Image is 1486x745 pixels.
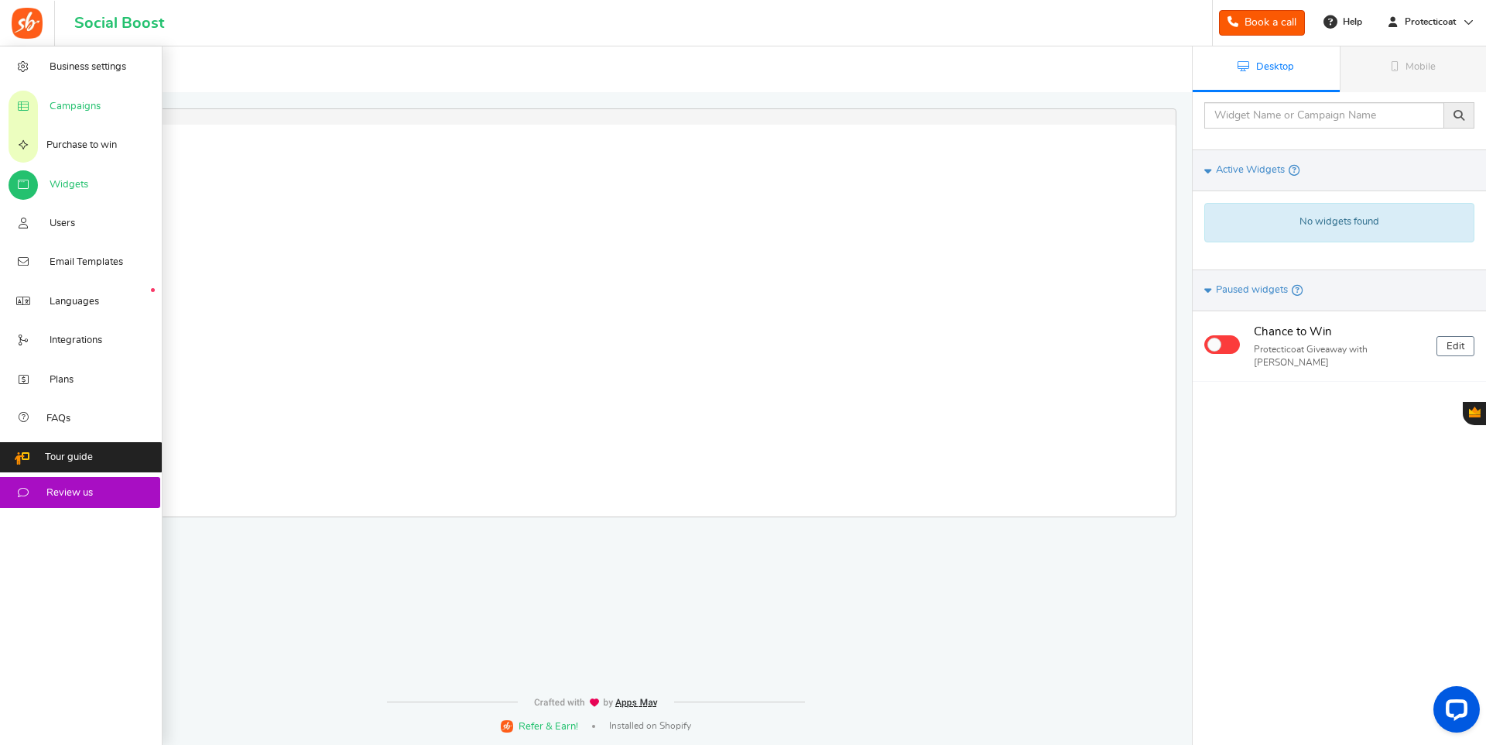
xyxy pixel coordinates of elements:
a: Desktop [1193,46,1340,92]
span: Languages [50,295,99,309]
p: Protecticoat Giveaway with [PERSON_NAME] [1254,343,1425,369]
span: Gratisfaction [1469,407,1481,417]
span: Widgets [50,178,88,192]
input: Widget Name or Campaign Name [1204,102,1444,129]
span: Campaign's widget is showing on your website [1289,162,1299,179]
a: Edit [1436,336,1474,356]
a: Refer & Earn! [501,719,578,733]
span: Desktop [1256,62,1294,72]
span: Plans [50,373,74,387]
h4: Chance to Win [1254,323,1425,342]
div: No widgets found [1204,203,1474,242]
em: New [151,288,155,292]
span: Campaigns [50,100,101,114]
span: Active Widgets [1216,163,1285,177]
span: | [592,725,595,728]
span: Widget is not showing on your website. NOTE: Campaign may be active [1292,282,1303,299]
a: Active Widgets [1193,149,1486,191]
span: FAQs [46,412,70,426]
h1: Widgets [55,54,1192,80]
span: Integrations [50,334,102,348]
iframe: LiveChat chat widget [1421,680,1486,745]
img: Social Boost [12,8,43,39]
button: Gratisfaction [1463,402,1486,425]
span: Protecticoat [1399,15,1462,29]
img: img-footer.webp [533,698,659,708]
h1: Social Boost [74,15,164,32]
a: Help [1317,9,1370,34]
a: Paused widgets [1193,270,1486,311]
span: Business settings [50,60,126,74]
span: Mobile [1406,62,1436,72]
span: Tour guide [45,451,93,465]
span: Email Templates [50,256,123,270]
span: Users [50,217,75,231]
span: Paused widgets [1216,283,1288,297]
span: Review us [46,486,93,500]
span: Help [1339,15,1362,29]
div: Widget activated [1204,335,1242,358]
a: Book a call [1219,10,1305,36]
span: Installed on Shopify [609,719,691,733]
span: Purchase to win [46,139,117,153]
